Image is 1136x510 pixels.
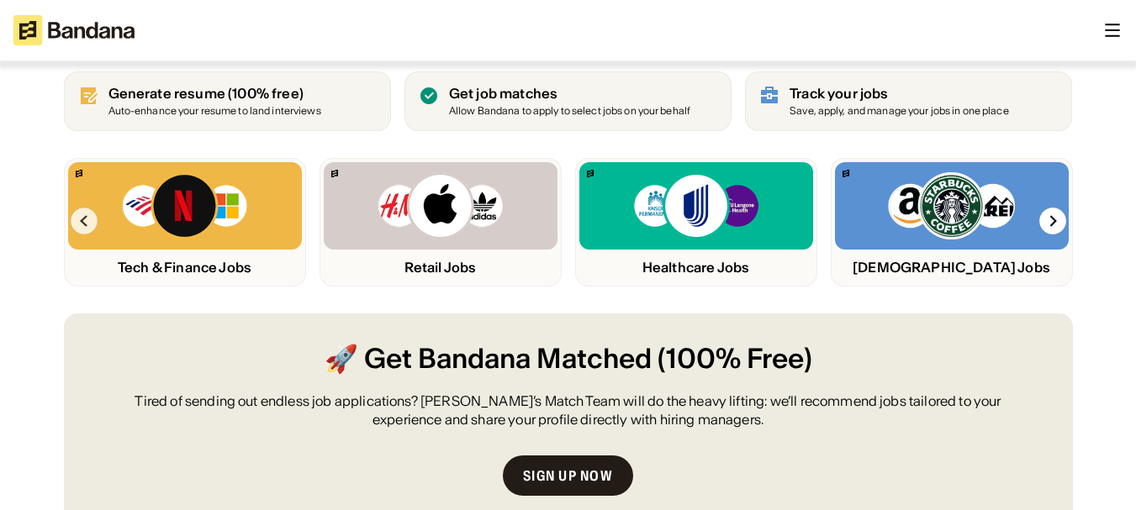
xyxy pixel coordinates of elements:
a: Get job matches Allow Bandana to apply to select jobs on your behalf [404,71,732,131]
div: Healthcare Jobs [579,260,813,276]
a: Sign up now [503,455,633,496]
span: (100% Free) [658,340,812,378]
img: Bandana logo [331,170,338,177]
div: [DEMOGRAPHIC_DATA] Jobs [835,260,1069,276]
div: Track your jobs [790,86,1009,102]
img: Bandana logo [843,170,849,177]
div: Retail Jobs [324,260,557,276]
img: Bandana logotype [13,15,135,45]
div: Save, apply, and manage your jobs in one place [790,106,1009,117]
img: Amazon, Starbucks, REI logos [888,172,1016,239]
img: Right Arrow [1039,208,1066,234]
img: Bandana logo [587,170,594,177]
div: Generate resume [108,86,321,102]
span: 🚀 Get Bandana Matched [325,340,652,378]
div: Auto-enhance your resume to land interviews [108,106,321,117]
a: Generate resume (100% free)Auto-enhance your resume to land interviews [64,71,391,131]
a: Bandana logoKaiser, United, NYU logosHealthcare Jobs [575,158,817,287]
img: Bank of America, Netflix, Microsoft logos [121,172,248,239]
img: Left Arrow [71,208,98,234]
div: Tech & Finance Jobs [68,260,302,276]
div: Tired of sending out endless job applications? [PERSON_NAME]’s Match Team will do the heavy lifti... [104,392,1033,429]
img: Bandana logo [76,170,82,177]
img: Kaiser, United, NYU logos [632,172,760,239]
span: (100% free) [228,85,304,102]
a: Bandana logoBank of America, Netflix, Microsoft logosTech & Finance Jobs [64,158,306,287]
img: H&M, Apple, Adidas logos [377,172,505,239]
div: Sign up now [523,469,613,482]
div: Allow Bandana to apply to select jobs on your behalf [449,106,690,117]
div: Get job matches [449,86,690,102]
a: Bandana logoAmazon, Starbucks, REI logos[DEMOGRAPHIC_DATA] Jobs [831,158,1073,287]
a: Track your jobs Save, apply, and manage your jobs in one place [745,71,1072,131]
a: Bandana logoH&M, Apple, Adidas logosRetail Jobs [320,158,562,287]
